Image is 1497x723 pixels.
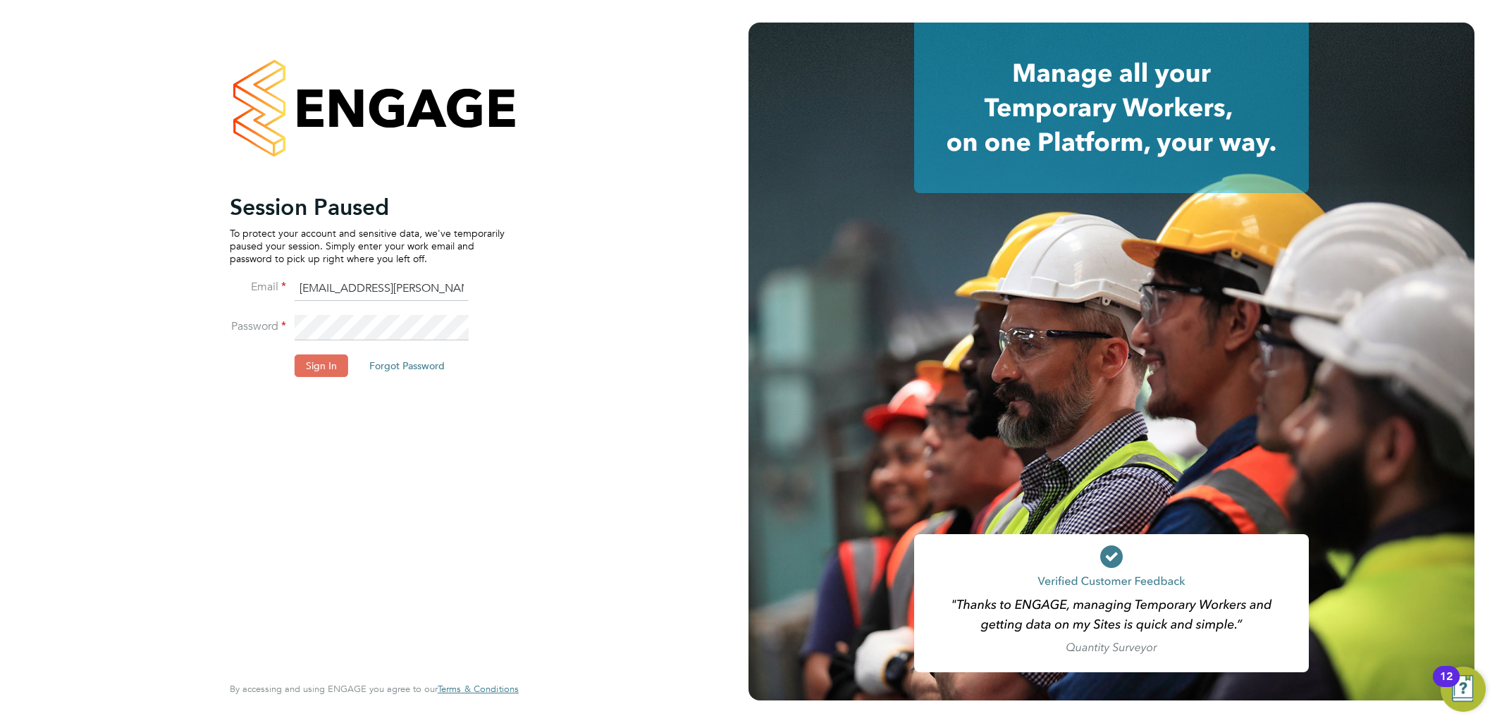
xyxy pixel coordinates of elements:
[358,354,456,377] button: Forgot Password
[295,276,469,302] input: Enter your work email...
[230,280,286,295] label: Email
[230,683,519,695] span: By accessing and using ENGAGE you agree to our
[230,193,505,221] h2: Session Paused
[1441,667,1486,712] button: Open Resource Center, 12 new notifications
[295,354,348,377] button: Sign In
[230,227,505,266] p: To protect your account and sensitive data, we've temporarily paused your session. Simply enter y...
[438,684,519,695] a: Terms & Conditions
[438,683,519,695] span: Terms & Conditions
[1440,676,1453,695] div: 12
[230,319,286,334] label: Password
